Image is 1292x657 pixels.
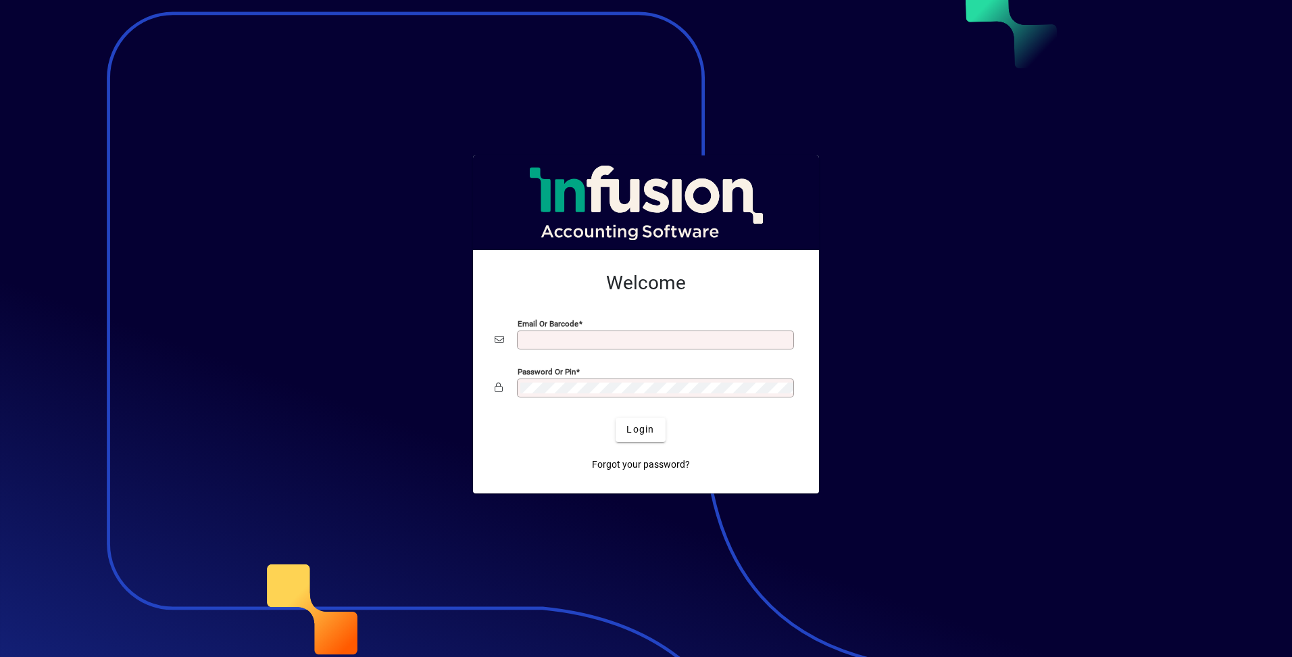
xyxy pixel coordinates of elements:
span: Forgot your password? [592,458,690,472]
span: Login [626,422,654,437]
h2: Welcome [495,272,797,295]
mat-label: Email or Barcode [518,318,578,328]
mat-label: Password or Pin [518,366,576,376]
button: Login [616,418,665,442]
a: Forgot your password? [587,453,695,477]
